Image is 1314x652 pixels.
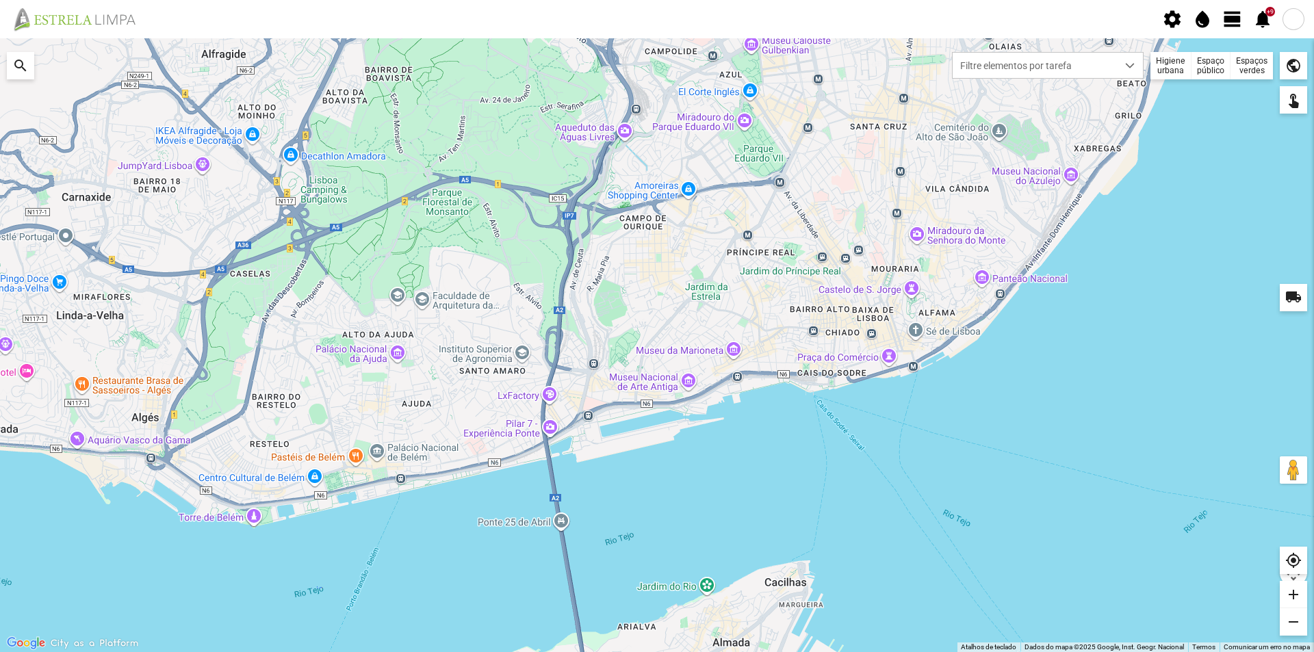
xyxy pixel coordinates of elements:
[1231,52,1273,79] div: Espaços verdes
[3,634,49,652] img: Google
[3,634,49,652] a: Abrir esta área no Google Maps (abre uma nova janela)
[1224,643,1310,651] a: Comunicar um erro no mapa
[1280,284,1307,311] div: local_shipping
[1025,643,1184,651] span: Dados do mapa ©2025 Google, Inst. Geogr. Nacional
[1280,456,1307,484] button: Arraste o Pegman para o mapa para abrir o Street View
[1222,9,1243,29] span: view_day
[1280,547,1307,574] div: my_location
[1265,7,1275,16] div: +9
[1192,9,1213,29] span: water_drop
[1280,86,1307,114] div: touch_app
[961,642,1016,652] button: Atalhos de teclado
[1252,9,1273,29] span: notifications
[10,7,151,31] img: file
[1280,608,1307,636] div: remove
[1280,52,1307,79] div: public
[1280,581,1307,608] div: add
[1117,53,1144,78] div: dropdown trigger
[1192,643,1215,651] a: Termos (abre num novo separador)
[1191,52,1231,79] div: Espaço público
[1162,9,1183,29] span: settings
[953,53,1117,78] span: Filtre elementos por tarefa
[1150,52,1191,79] div: Higiene urbana
[7,52,34,79] div: search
